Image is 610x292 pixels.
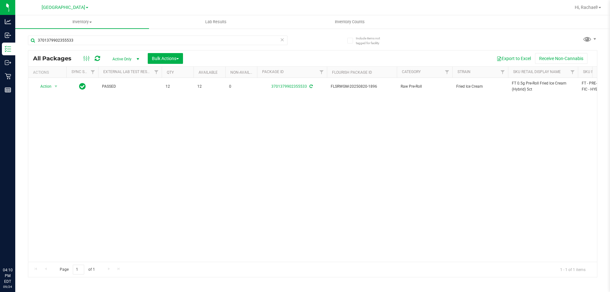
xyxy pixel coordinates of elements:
[151,67,162,78] a: Filter
[575,5,598,10] span: Hi, Rachael!
[280,36,284,44] span: Clear
[33,70,64,75] div: Actions
[498,67,508,78] a: Filter
[3,284,12,289] p: 09/24
[513,70,561,74] a: Sku Retail Display Name
[148,53,183,64] button: Bulk Actions
[229,84,253,90] span: 0
[262,70,284,74] a: Package ID
[583,70,602,74] a: SKU Name
[35,82,52,91] span: Action
[271,84,307,89] a: 3701379902355533
[102,84,158,90] span: PASSED
[6,241,25,260] iframe: Resource center
[456,84,504,90] span: Fried Ice Cream
[535,53,587,64] button: Receive Non-Cannabis
[197,19,235,25] span: Lab Results
[88,67,98,78] a: Filter
[28,36,288,45] input: Search Package ID, Item Name, SKU, Lot or Part Number...
[230,70,259,75] a: Non-Available
[567,67,578,78] a: Filter
[149,15,283,29] a: Lab Results
[401,84,449,90] span: Raw Pre-Roll
[197,84,221,90] span: 12
[52,82,60,91] span: select
[5,73,11,79] inline-svg: Retail
[308,84,313,89] span: Sync from Compliance System
[283,15,417,29] a: Inventory Counts
[356,36,388,45] span: Include items not tagged for facility
[199,70,218,75] a: Available
[5,46,11,52] inline-svg: Inventory
[167,70,174,75] a: Qty
[103,70,153,74] a: External Lab Test Result
[73,265,84,275] input: 1
[15,15,149,29] a: Inventory
[42,5,85,10] span: [GEOGRAPHIC_DATA]
[54,265,100,275] span: Page of 1
[79,82,86,91] span: In Sync
[512,80,574,92] span: FT 0.5g Pre-Roll Fried Ice Cream (Hybrid) 5ct
[33,55,78,62] span: All Packages
[5,59,11,66] inline-svg: Outbound
[5,32,11,38] inline-svg: Inbound
[402,70,421,74] a: Category
[71,70,96,74] a: Sync Status
[331,84,393,90] span: FLSRWGM-20250820-1896
[457,70,471,74] a: Strain
[555,265,591,274] span: 1 - 1 of 1 items
[3,267,12,284] p: 04:10 PM EDT
[326,19,373,25] span: Inventory Counts
[492,53,535,64] button: Export to Excel
[15,19,149,25] span: Inventory
[166,84,190,90] span: 12
[316,67,327,78] a: Filter
[442,67,452,78] a: Filter
[5,18,11,25] inline-svg: Analytics
[5,87,11,93] inline-svg: Reports
[332,70,372,75] a: Flourish Package ID
[152,56,179,61] span: Bulk Actions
